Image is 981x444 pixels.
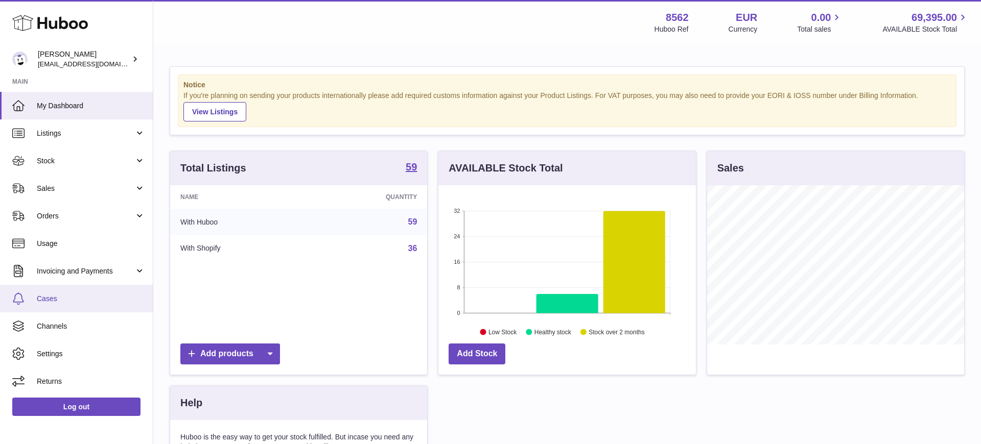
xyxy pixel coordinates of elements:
[37,266,134,276] span: Invoicing and Payments
[183,80,951,90] strong: Notice
[37,239,145,249] span: Usage
[12,398,141,416] a: Log out
[589,328,645,335] text: Stock over 2 months
[449,161,563,175] h3: AVAILABLE Stock Total
[717,161,744,175] h3: Sales
[882,11,969,34] a: 69,395.00 AVAILABLE Stock Total
[37,322,145,331] span: Channels
[666,11,689,24] strong: 8562
[882,24,969,34] span: AVAILABLE Stock Total
[37,211,134,221] span: Orders
[170,185,309,209] th: Name
[37,349,145,359] span: Settings
[406,162,417,172] strong: 59
[170,209,309,235] td: With Huboo
[180,161,246,175] h3: Total Listings
[37,377,145,386] span: Returns
[38,50,130,69] div: [PERSON_NAME]
[408,217,417,226] a: 59
[170,235,309,262] td: With Shopify
[37,129,134,138] span: Listings
[454,208,460,214] text: 32
[37,294,145,304] span: Cases
[454,259,460,265] text: 16
[37,101,145,111] span: My Dashboard
[183,91,951,121] div: If you're planning on sending your products internationally please add required customs informati...
[180,343,280,364] a: Add products
[12,52,28,67] img: fumi@codeofbell.com
[180,396,202,410] h3: Help
[729,24,758,34] div: Currency
[408,244,417,253] a: 36
[309,185,427,209] th: Quantity
[37,156,134,166] span: Stock
[912,11,957,24] span: 69,395.00
[797,24,843,34] span: Total sales
[534,328,572,335] text: Healthy stock
[406,162,417,174] a: 59
[457,284,460,290] text: 8
[811,11,831,24] span: 0.00
[797,11,843,34] a: 0.00 Total sales
[38,60,150,68] span: [EMAIL_ADDRESS][DOMAIN_NAME]
[488,328,517,335] text: Low Stock
[457,310,460,316] text: 0
[37,184,134,193] span: Sales
[655,24,689,34] div: Huboo Ref
[736,11,757,24] strong: EUR
[454,233,460,239] text: 24
[183,102,246,121] a: View Listings
[449,343,505,364] a: Add Stock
